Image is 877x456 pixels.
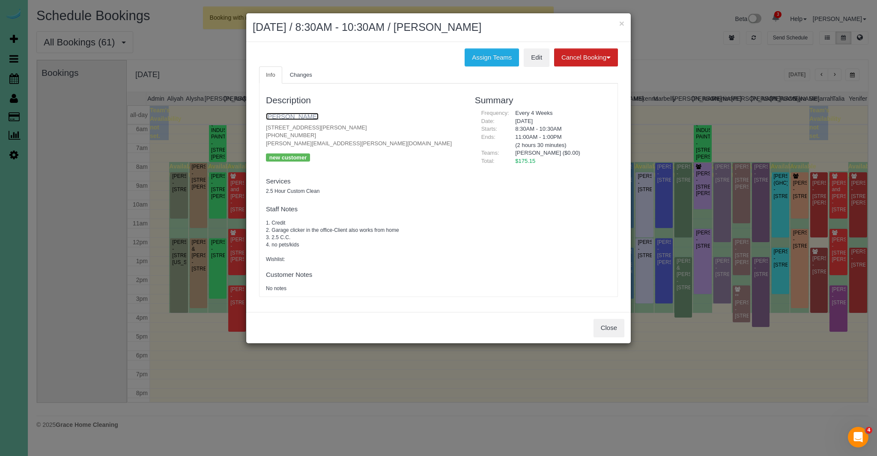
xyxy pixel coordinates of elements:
[266,124,462,148] p: [STREET_ADDRESS][PERSON_NAME] [PHONE_NUMBER] [PERSON_NAME][EMAIL_ADDRESS][PERSON_NAME][DOMAIN_NAME]
[266,153,310,162] p: new customer
[290,72,312,78] span: Changes
[481,134,495,140] span: Ends:
[865,427,872,434] span: 4
[515,149,605,157] li: [PERSON_NAME] ($0.00)
[465,48,519,66] button: Assign Teams
[594,319,624,337] button: Close
[481,118,495,124] span: Date:
[266,189,462,194] h5: 2.5 Hour Custom Clean
[283,66,319,84] a: Changes
[481,110,509,116] span: Frequency:
[509,125,611,133] div: 8:30AM - 10:30AM
[253,20,624,35] h2: [DATE] / 8:30AM - 10:30AM / [PERSON_NAME]
[515,158,535,164] span: $175.15
[266,206,462,213] h4: Staff Notes
[259,66,282,84] a: Info
[266,113,319,120] a: [PERSON_NAME]
[266,219,462,264] pre: 1. Credit 2. Garage clicker in the office-Client also works from home 3. 2.5 C.C. 4. no pets/kids...
[475,95,611,105] h3: Summary
[266,271,462,279] h4: Customer Notes
[848,427,868,447] iframe: Intercom live chat
[266,285,462,292] pre: No notes
[266,72,275,78] span: Info
[509,109,611,117] div: Every 4 Weeks
[554,48,618,66] button: Cancel Booking
[509,133,611,149] div: 11:00AM - 1:00PM (2 hours 30 minutes)
[266,178,462,185] h4: Services
[619,19,624,28] button: ×
[524,48,549,66] a: Edit
[509,117,611,126] div: [DATE]
[481,150,499,156] span: Teams:
[266,95,462,105] h3: Description
[481,158,495,164] span: Total:
[481,126,498,132] span: Starts:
